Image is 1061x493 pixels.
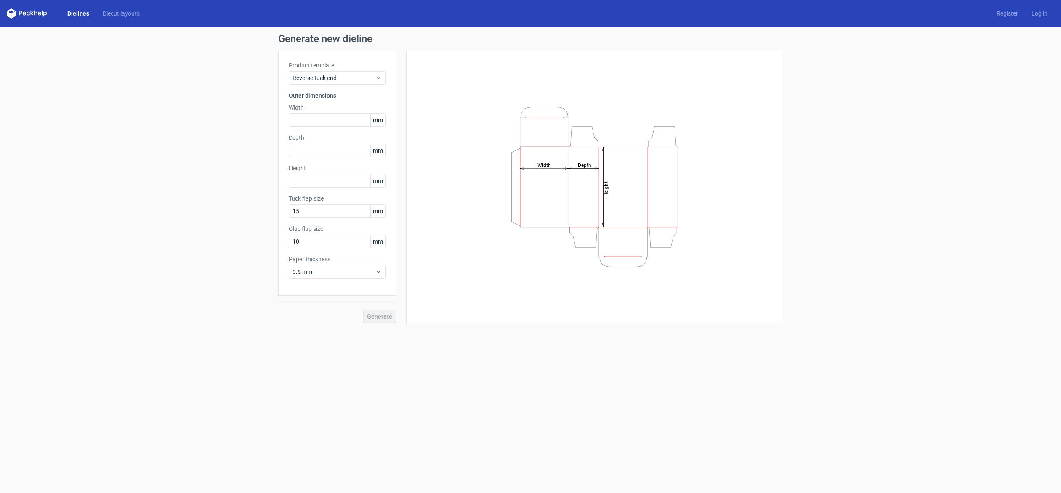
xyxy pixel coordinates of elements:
span: 0.5 mm [293,268,375,276]
a: Dielines [61,9,96,18]
tspan: Height [603,181,609,196]
a: Diecut layouts [96,9,146,18]
span: mm [370,174,385,187]
a: Log in [1025,9,1054,18]
span: mm [370,144,385,157]
tspan: Width [537,162,550,168]
label: Height [289,164,386,172]
label: Tuck flap size [289,194,386,203]
span: mm [370,235,385,248]
h1: Generate new dieline [278,34,783,44]
a: Register [990,9,1025,18]
label: Width [289,103,386,112]
label: Glue flap size [289,225,386,233]
label: Paper thickness [289,255,386,263]
label: Depth [289,134,386,142]
span: mm [370,205,385,217]
tspan: Depth [577,162,591,168]
h3: Outer dimensions [289,91,386,100]
span: mm [370,114,385,126]
span: Reverse tuck end [293,74,375,82]
label: Product template [289,61,386,70]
